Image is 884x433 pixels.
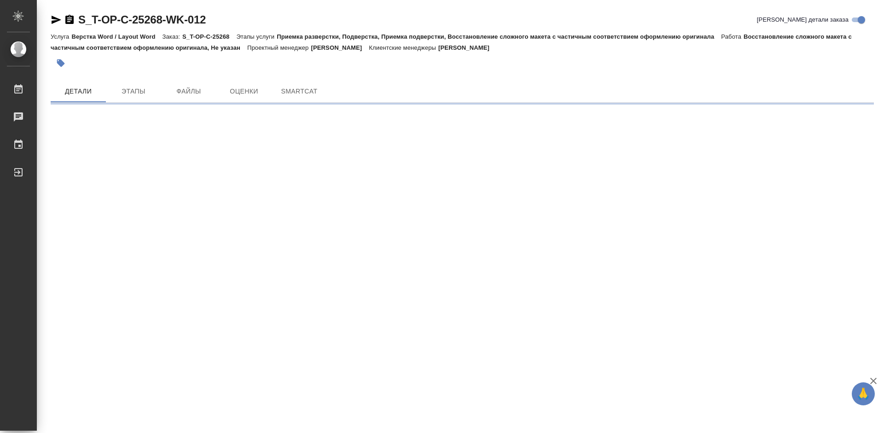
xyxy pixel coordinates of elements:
[852,382,875,405] button: 🙏
[277,86,321,97] span: SmartCat
[757,15,849,24] span: [PERSON_NAME] детали заказа
[51,14,62,25] button: Скопировать ссылку для ЯМессенджера
[438,44,496,51] p: [PERSON_NAME]
[78,13,206,26] a: S_T-OP-C-25268-WK-012
[236,33,277,40] p: Этапы услуги
[311,44,369,51] p: [PERSON_NAME]
[167,86,211,97] span: Файлы
[56,86,100,97] span: Детали
[222,86,266,97] span: Оценки
[71,33,162,40] p: Верстка Word / Layout Word
[111,86,156,97] span: Этапы
[51,53,71,73] button: Добавить тэг
[182,33,236,40] p: S_T-OP-C-25268
[369,44,438,51] p: Клиентские менеджеры
[163,33,182,40] p: Заказ:
[855,384,871,404] span: 🙏
[721,33,744,40] p: Работа
[247,44,311,51] p: Проектный менеджер
[277,33,721,40] p: Приемка разверстки, Подверстка, Приемка подверстки, Восстановление сложного макета с частичным со...
[51,33,71,40] p: Услуга
[64,14,75,25] button: Скопировать ссылку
